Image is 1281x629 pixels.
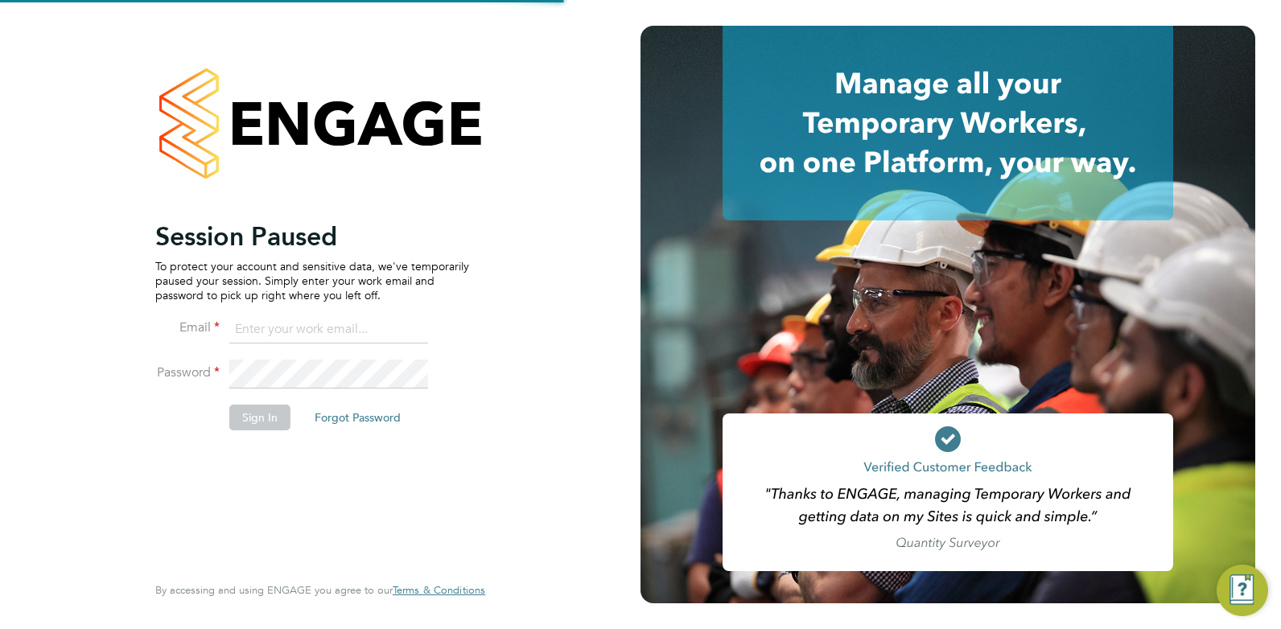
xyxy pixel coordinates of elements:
p: To protect your account and sensitive data, we've temporarily paused your session. Simply enter y... [155,259,469,303]
button: Forgot Password [302,405,414,430]
label: Password [155,364,220,381]
button: Sign In [229,405,290,430]
input: Enter your work email... [229,315,428,344]
a: Terms & Conditions [393,584,485,597]
h2: Session Paused [155,220,469,253]
label: Email [155,319,220,336]
span: By accessing and using ENGAGE you agree to our [155,583,485,597]
span: Terms & Conditions [393,583,485,597]
button: Engage Resource Center [1217,565,1268,616]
